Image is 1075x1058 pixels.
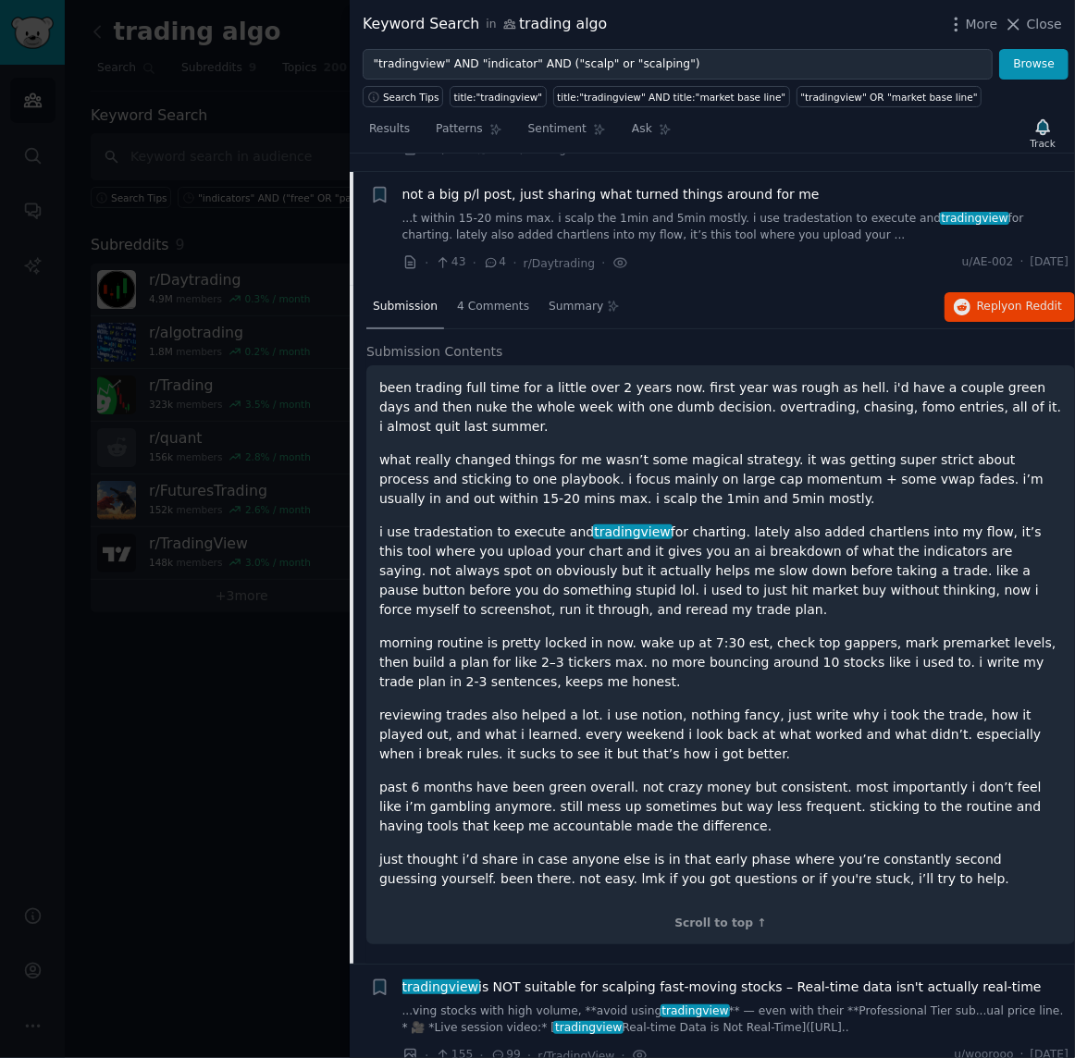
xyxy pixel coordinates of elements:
a: Patterns [429,115,508,153]
span: tradingview [940,212,1010,225]
p: past 6 months have been green overall. not crazy money but consistent. most importantly i don’t f... [379,778,1062,836]
span: 4 [483,254,506,271]
a: ...ving stocks with high volume, **avoid usingtradingview** — even with their **Professional Tier... [402,1003,1069,1036]
a: Results [363,115,416,153]
span: Submission [373,299,438,315]
span: · [601,253,605,273]
a: Ask [625,115,678,153]
span: Reply [977,299,1062,315]
span: Sentiment [528,121,587,138]
input: Try a keyword related to your business [363,49,993,80]
a: "tradingview" OR "market base line" [797,86,982,107]
a: title:"tradingview" [450,86,547,107]
a: not a big p/l post, just sharing what turned things around for me [402,185,820,204]
span: Close [1027,15,1062,34]
button: Browse [999,49,1069,80]
p: i use tradestation to execute and for charting. lately also added chartlens into my flow, it’s th... [379,523,1062,620]
span: Patterns [436,121,482,138]
span: Summary [549,299,603,315]
span: · [473,253,476,273]
span: tradingview [553,1021,624,1034]
span: · [513,253,516,273]
span: [DATE] [1031,254,1069,271]
div: Track [1031,137,1056,150]
div: Scroll to top ↑ [379,916,1062,932]
div: Keyword Search trading algo [363,13,607,36]
span: tradingview [401,979,480,994]
span: Ask [632,121,652,138]
span: · [1020,254,1024,271]
span: is NOT suitable for scalping fast-moving stocks – Real-time data isn't actually real-time [402,978,1042,997]
p: morning routine is pretty locked in now. wake up at 7:30 est, check top gappers, mark premarket l... [379,634,1062,692]
p: just thought i’d share in case anyone else is in that early phase where you’re constantly second ... [379,850,1062,889]
div: title:"tradingview" AND title:"market base line" [557,91,785,104]
span: tradingview [661,1004,731,1017]
div: title:"tradingview" [454,91,543,104]
span: · [425,253,428,273]
span: r/Daytrading [524,257,595,270]
a: Sentiment [522,115,612,153]
div: "tradingview" OR "market base line" [800,91,977,104]
span: tradingview [593,524,673,539]
a: ...t within 15-20 mins max. i scalp the 1min and 5min mostly. i use tradestation to execute andtr... [402,211,1069,243]
span: Results [369,121,410,138]
button: Replyon Reddit [945,292,1075,322]
span: on Reddit [1008,300,1062,313]
span: 4 Comments [457,299,529,315]
p: reviewing trades also helped a lot. i use notion, nothing fancy, just write why i took the trade,... [379,706,1062,764]
span: 43 [435,254,465,271]
span: u/AE-002 [962,254,1014,271]
span: in [486,17,496,33]
button: More [946,15,998,34]
p: been trading full time for a little over 2 years now. first year was rough as hell. i'd have a co... [379,378,1062,437]
span: More [966,15,998,34]
span: Search Tips [383,91,439,104]
a: title:"tradingview" AND title:"market base line" [553,86,790,107]
a: tradingviewis NOT suitable for scalping fast-moving stocks – Real-time data isn't actually real-time [402,978,1042,997]
button: Track [1024,114,1062,153]
button: Close [1004,15,1062,34]
p: what really changed things for me wasn’t some magical strategy. it was getting super strict about... [379,450,1062,509]
span: Submission Contents [366,342,503,362]
button: Search Tips [363,86,443,107]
